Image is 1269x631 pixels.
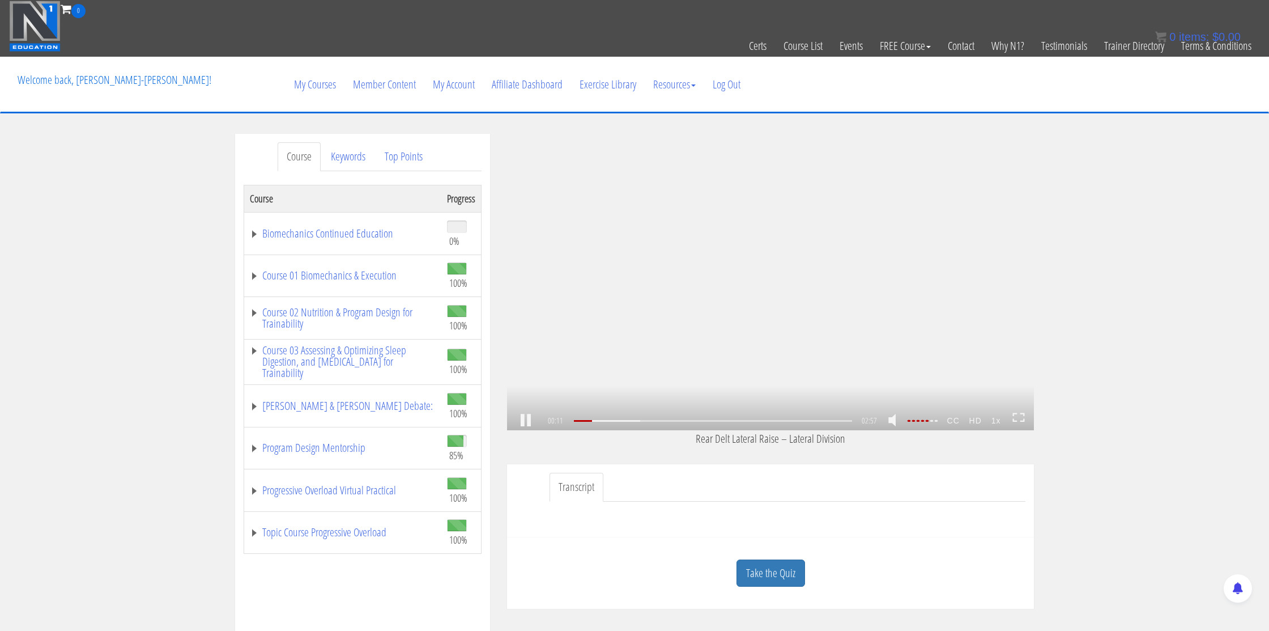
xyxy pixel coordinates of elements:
a: Exercise Library [571,57,645,112]
span: 0 [1169,31,1176,43]
a: Events [831,18,871,74]
span: 100% [449,319,467,332]
a: My Account [424,57,483,112]
span: 100% [449,363,467,375]
a: Transcript [550,473,603,502]
a: Course 02 Nutrition & Program Design for Trainability [250,307,436,329]
th: Progress [441,185,482,212]
a: 0 [61,1,86,16]
span: 100% [449,492,467,504]
a: Why N1? [983,18,1033,74]
a: Terms & Conditions [1173,18,1260,74]
a: Progressive Overload Virtual Practical [250,485,436,496]
span: 00:11 [547,417,565,425]
img: icon11.png [1155,31,1166,43]
span: 02:57 [862,417,877,425]
strong: 1x [986,412,1006,430]
a: Program Design Mentorship [250,442,436,454]
a: Keywords [322,142,374,171]
a: Log Out [704,57,749,112]
span: 0% [449,235,459,247]
a: Affiliate Dashboard [483,57,571,112]
p: Welcome back, [PERSON_NAME]-[PERSON_NAME]! [9,57,220,103]
a: Course [278,142,321,171]
span: 85% [449,449,463,461]
span: 100% [449,533,467,546]
a: Course List [775,18,831,74]
a: Certs [740,18,775,74]
a: Trainer Directory [1096,18,1173,74]
a: Take the Quiz [736,560,805,587]
a: [PERSON_NAME] & [PERSON_NAME] Debate: [250,400,436,412]
a: Top Points [376,142,432,171]
img: n1-education [9,1,61,52]
span: items: [1179,31,1209,43]
a: Testimonials [1033,18,1096,74]
strong: HD [964,412,986,430]
a: Resources [645,57,704,112]
a: Course 03 Assessing & Optimizing Sleep Digestion, and [MEDICAL_DATA] for Trainability [250,345,436,379]
a: 0 items: $0.00 [1155,31,1241,43]
th: Course [244,185,442,212]
a: FREE Course [871,18,939,74]
a: Member Content [344,57,424,112]
a: Contact [939,18,983,74]
span: 100% [449,407,467,420]
a: My Courses [286,57,344,112]
span: $ [1212,31,1219,43]
p: Rear Delt Lateral Raise – Lateral Division [507,430,1034,447]
a: Course 01 Biomechanics & Execution [250,270,436,281]
bdi: 0.00 [1212,31,1241,43]
span: 0 [71,4,86,18]
strong: CC [942,412,964,430]
a: Biomechanics Continued Education [250,228,436,239]
span: 100% [449,277,467,289]
a: Topic Course Progressive Overload [250,527,436,538]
